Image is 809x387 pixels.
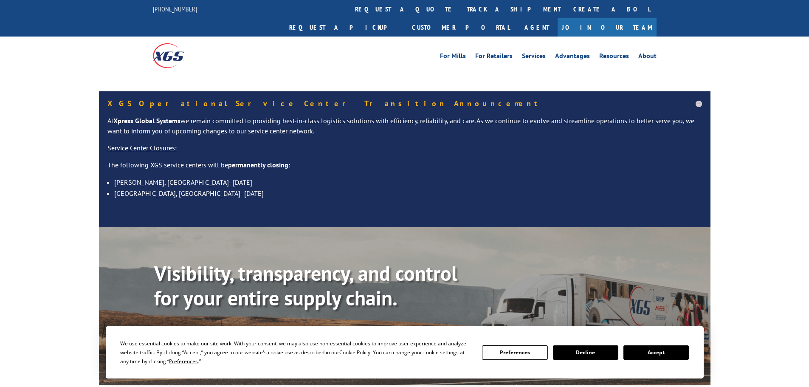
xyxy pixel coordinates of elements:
[599,53,629,62] a: Resources
[339,349,370,356] span: Cookie Policy
[516,18,558,37] a: Agent
[475,53,513,62] a: For Retailers
[228,161,288,169] strong: permanently closing
[153,5,197,13] a: [PHONE_NUMBER]
[522,53,546,62] a: Services
[114,177,702,188] li: [PERSON_NAME], [GEOGRAPHIC_DATA]- [DATE]
[113,116,180,125] strong: Xpress Global Systems
[623,345,689,360] button: Accept
[154,260,457,311] b: Visibility, transparency, and control for your entire supply chain.
[440,53,466,62] a: For Mills
[482,345,547,360] button: Preferences
[107,100,702,107] h5: XGS Operational Service Center Transition Announcement
[107,144,177,152] u: Service Center Closures:
[169,358,198,365] span: Preferences
[107,160,702,177] p: The following XGS service centers will be :
[406,18,516,37] a: Customer Portal
[283,18,406,37] a: Request a pickup
[558,18,657,37] a: Join Our Team
[120,339,472,366] div: We use essential cookies to make our site work. With your consent, we may also use non-essential ...
[114,188,702,199] li: [GEOGRAPHIC_DATA], [GEOGRAPHIC_DATA]- [DATE]
[107,116,702,143] p: At we remain committed to providing best-in-class logistics solutions with efficiency, reliabilit...
[638,53,657,62] a: About
[555,53,590,62] a: Advantages
[553,345,618,360] button: Decline
[106,326,704,379] div: Cookie Consent Prompt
